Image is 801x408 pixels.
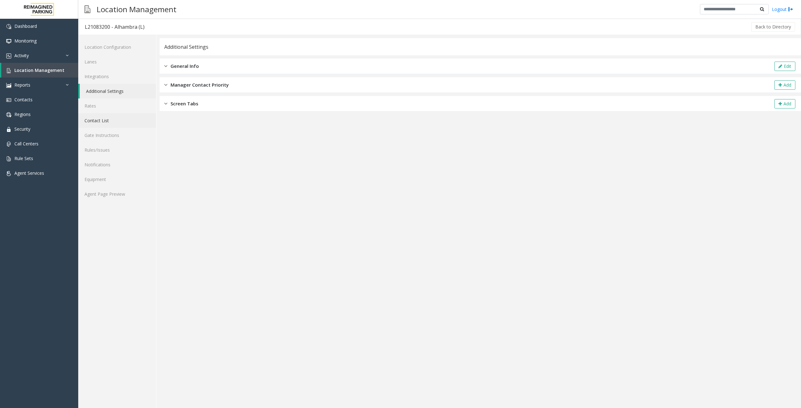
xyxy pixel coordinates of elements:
[78,69,156,84] a: Integrations
[14,126,30,132] span: Security
[774,99,795,108] button: Add
[14,38,37,44] span: Monitoring
[774,80,795,90] button: Add
[14,97,33,103] span: Contacts
[78,98,156,113] a: Rates
[78,172,156,187] a: Equipment
[14,111,31,117] span: Regions
[85,23,145,31] div: L21083200 - Alhambra (L)
[78,187,156,201] a: Agent Page Preview
[78,128,156,143] a: Gate Instructions
[164,43,208,51] div: Additional Settings
[774,62,795,71] button: Edit
[772,6,793,13] a: Logout
[14,67,64,73] span: Location Management
[14,170,44,176] span: Agent Services
[14,141,38,147] span: Call Centers
[171,81,229,88] span: Manager Contact Priority
[171,100,198,107] span: Screen Tabs
[6,142,11,147] img: 'icon'
[164,81,167,88] img: closed
[6,24,11,29] img: 'icon'
[78,40,156,54] a: Location Configuration
[78,157,156,172] a: Notifications
[6,53,11,58] img: 'icon'
[6,98,11,103] img: 'icon'
[6,127,11,132] img: 'icon'
[6,39,11,44] img: 'icon'
[14,53,29,58] span: Activity
[14,155,33,161] span: Rule Sets
[78,54,156,69] a: Lanes
[14,23,37,29] span: Dashboard
[164,100,167,107] img: closed
[164,63,167,70] img: closed
[1,63,78,78] a: Location Management
[80,84,156,98] a: Additional Settings
[78,113,156,128] a: Contact List
[14,82,30,88] span: Reports
[6,156,11,161] img: 'icon'
[6,83,11,88] img: 'icon'
[6,171,11,176] img: 'icon'
[6,112,11,117] img: 'icon'
[84,2,90,17] img: pageIcon
[751,22,795,32] button: Back to Directory
[6,68,11,73] img: 'icon'
[171,63,199,70] span: General Info
[788,6,793,13] img: logout
[94,2,180,17] h3: Location Management
[78,143,156,157] a: Rules/Issues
